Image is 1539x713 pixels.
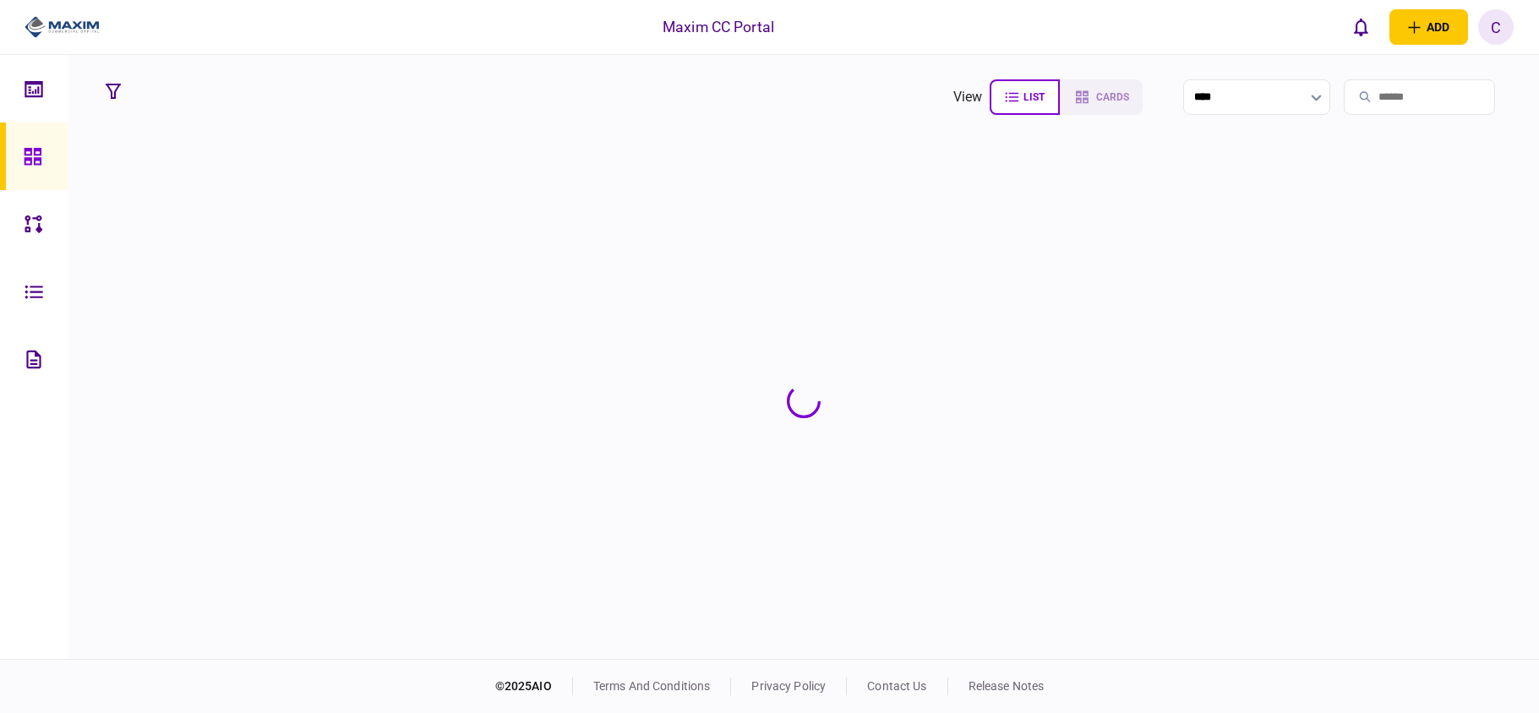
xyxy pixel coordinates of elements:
a: release notes [969,679,1045,693]
button: open notifications list [1344,9,1379,45]
a: terms and conditions [593,679,711,693]
a: contact us [867,679,926,693]
span: cards [1096,91,1129,103]
div: Maxim CC Portal [663,16,774,38]
div: © 2025 AIO [495,678,573,695]
a: privacy policy [751,679,826,693]
div: view [953,87,983,107]
button: cards [1060,79,1143,115]
img: client company logo [25,14,100,40]
button: C [1478,9,1514,45]
button: list [990,79,1060,115]
span: list [1023,91,1045,103]
button: open adding identity options [1389,9,1468,45]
